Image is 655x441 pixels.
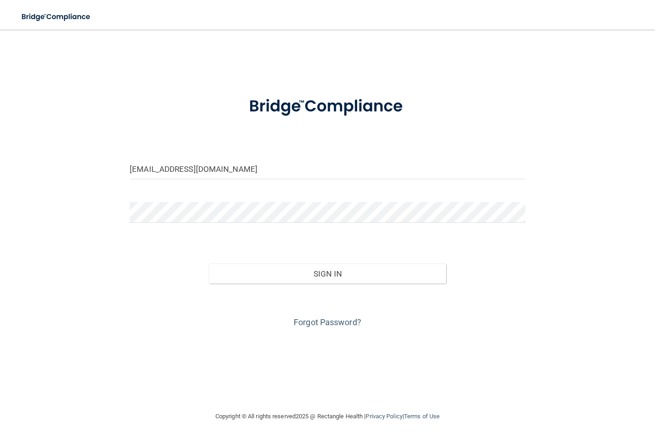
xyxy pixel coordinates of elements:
a: Privacy Policy [365,413,402,420]
img: bridge_compliance_login_screen.278c3ca4.svg [14,7,99,26]
div: Copyright © All rights reserved 2025 @ Rectangle Health | | [158,402,497,431]
img: bridge_compliance_login_screen.278c3ca4.svg [232,85,423,128]
button: Sign In [209,264,446,284]
a: Terms of Use [404,413,440,420]
a: Forgot Password? [294,317,361,327]
input: Email [130,158,525,179]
